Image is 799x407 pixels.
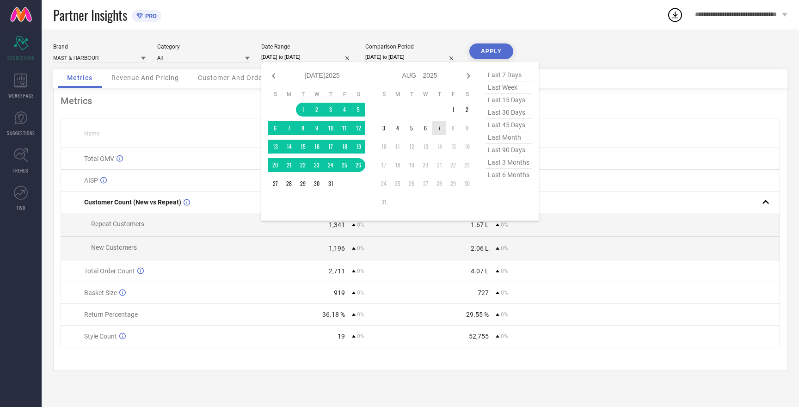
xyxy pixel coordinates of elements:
[84,267,135,275] span: Total Order Count
[17,204,25,211] span: FWD
[282,158,296,172] td: Mon Jul 21 2025
[486,69,532,81] span: last 7 days
[469,43,513,59] button: APPLY
[460,121,474,135] td: Sat Aug 09 2025
[268,158,282,172] td: Sun Jul 20 2025
[7,55,35,62] span: SCORECARDS
[53,43,146,50] div: Brand
[84,289,117,296] span: Basket Size
[501,290,508,296] span: 0%
[501,222,508,228] span: 0%
[377,195,391,209] td: Sun Aug 31 2025
[391,91,405,98] th: Monday
[329,267,345,275] div: 2,711
[501,311,508,318] span: 0%
[296,91,310,98] th: Tuesday
[460,91,474,98] th: Saturday
[466,311,489,318] div: 29.55 %
[460,177,474,191] td: Sat Aug 30 2025
[310,177,324,191] td: Wed Jul 30 2025
[365,43,458,50] div: Comparison Period
[8,92,34,99] span: WORKSPACE
[268,121,282,135] td: Sun Jul 06 2025
[324,177,338,191] td: Thu Jul 31 2025
[446,158,460,172] td: Fri Aug 22 2025
[53,6,127,25] span: Partner Insights
[329,245,345,252] div: 1,196
[432,177,446,191] td: Thu Aug 28 2025
[377,158,391,172] td: Sun Aug 17 2025
[84,130,99,137] span: Name
[432,140,446,154] td: Thu Aug 14 2025
[296,158,310,172] td: Tue Jul 22 2025
[324,158,338,172] td: Thu Jul 24 2025
[67,74,92,81] span: Metrics
[261,52,354,62] input: Select date range
[418,177,432,191] td: Wed Aug 27 2025
[357,333,364,339] span: 0%
[13,167,29,174] span: TRENDS
[296,140,310,154] td: Tue Jul 15 2025
[334,289,345,296] div: 919
[296,177,310,191] td: Tue Jul 29 2025
[261,43,354,50] div: Date Range
[486,94,532,106] span: last 15 days
[61,95,780,106] div: Metrics
[446,177,460,191] td: Fri Aug 29 2025
[377,140,391,154] td: Sun Aug 10 2025
[357,222,364,228] span: 0%
[478,289,489,296] div: 727
[501,268,508,274] span: 0%
[324,121,338,135] td: Thu Jul 10 2025
[351,140,365,154] td: Sat Jul 19 2025
[460,158,474,172] td: Sat Aug 23 2025
[351,103,365,117] td: Sat Jul 05 2025
[329,221,345,228] div: 1,341
[338,140,351,154] td: Fri Jul 18 2025
[471,221,489,228] div: 1.67 L
[296,121,310,135] td: Tue Jul 08 2025
[310,140,324,154] td: Wed Jul 16 2025
[486,144,532,156] span: last 90 days
[322,311,345,318] div: 36.18 %
[338,121,351,135] td: Fri Jul 11 2025
[84,311,138,318] span: Return Percentage
[111,74,179,81] span: Revenue And Pricing
[282,140,296,154] td: Mon Jul 14 2025
[377,177,391,191] td: Sun Aug 24 2025
[84,155,114,162] span: Total GMV
[143,12,157,19] span: PRO
[486,119,532,131] span: last 45 days
[84,198,181,206] span: Customer Count (New vs Repeat)
[351,91,365,98] th: Saturday
[501,333,508,339] span: 0%
[471,267,489,275] div: 4.07 L
[391,121,405,135] td: Mon Aug 04 2025
[338,333,345,340] div: 19
[357,311,364,318] span: 0%
[310,91,324,98] th: Wednesday
[365,52,458,62] input: Select comparison period
[198,74,269,81] span: Customer And Orders
[405,91,418,98] th: Tuesday
[418,91,432,98] th: Wednesday
[268,70,279,81] div: Previous month
[405,158,418,172] td: Tue Aug 19 2025
[357,268,364,274] span: 0%
[324,91,338,98] th: Thursday
[282,177,296,191] td: Mon Jul 28 2025
[463,70,474,81] div: Next month
[282,91,296,98] th: Monday
[338,158,351,172] td: Fri Jul 25 2025
[157,43,250,50] div: Category
[486,81,532,94] span: last week
[486,169,532,181] span: last 6 months
[446,91,460,98] th: Friday
[338,103,351,117] td: Fri Jul 04 2025
[357,245,364,252] span: 0%
[310,121,324,135] td: Wed Jul 09 2025
[310,103,324,117] td: Wed Jul 02 2025
[446,140,460,154] td: Fri Aug 15 2025
[282,121,296,135] td: Mon Jul 07 2025
[486,131,532,144] span: last month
